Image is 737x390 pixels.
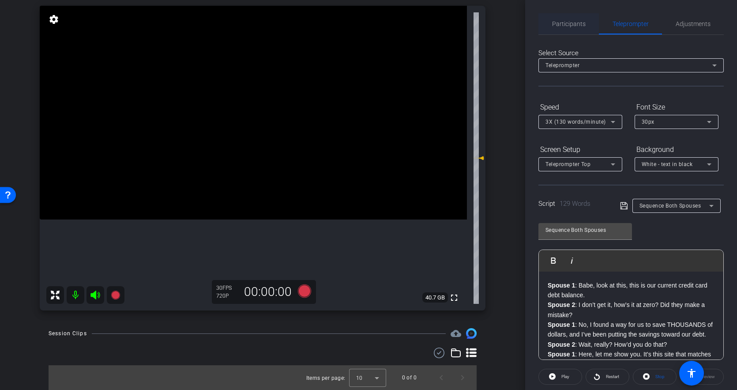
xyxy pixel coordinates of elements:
div: Speed [538,100,622,115]
mat-icon: accessibility [686,368,697,379]
div: Background [635,142,718,157]
span: Destinations for your clips [451,328,461,339]
span: Teleprompter [613,21,649,27]
img: Session clips [466,328,477,339]
span: 40.7 GB [422,292,448,303]
p: : Babe, look at this, this is our current credit card debt balance. [548,280,714,300]
strong: Spouse 2 [548,301,575,308]
div: Session Clips [49,329,87,338]
strong: Spouse 2 [548,341,575,348]
div: 00:00:00 [238,284,297,299]
span: 30px [642,119,654,125]
span: Play [561,374,569,379]
button: Stop [633,369,677,385]
span: White - text in black [642,161,693,167]
span: Sequence Both Spouses [639,203,701,209]
button: Bold (⌘B) [545,252,562,269]
button: Play [538,369,582,385]
div: Items per page: [306,374,346,382]
p: : I don’t get it, how’s it at zero? Did they make a mistake? [548,300,714,320]
div: Select Source [538,48,724,58]
input: Title [545,225,625,235]
div: Screen Setup [538,142,622,157]
div: 30 [216,284,238,292]
button: Previous page [431,367,452,388]
strong: Spouse 1 [548,351,575,358]
span: Adjustments [676,21,711,27]
p: : Wait, really? How’d you do that? [548,340,714,349]
span: Stop [655,374,665,379]
span: 3X (130 words/minute) [545,119,606,125]
div: Font Size [635,100,718,115]
span: FPS [222,285,232,291]
mat-icon: settings [48,14,60,25]
div: 0 of 0 [402,373,417,382]
span: Teleprompter [545,62,579,68]
p: : Here, let me show you. It’s this site that matches you with discounted car insurance. Look at t... [548,349,714,389]
mat-icon: cloud_upload [451,328,461,339]
strong: Spouse 1 [548,282,575,289]
button: Restart [586,369,629,385]
span: Participants [552,21,586,27]
span: 129 Words [560,200,590,208]
div: 720P [216,292,238,299]
strong: Spouse 1 [548,321,575,328]
mat-icon: fullscreen [449,292,459,303]
span: Restart [606,374,619,379]
div: Script [538,199,608,209]
mat-icon: 0 dB [474,153,484,163]
p: : No, I found a way for us to save THOUSANDS of dollars, and I’ve been putting the savings toward... [548,320,714,340]
span: Teleprompter Top [545,161,590,167]
button: Next page [452,367,473,388]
